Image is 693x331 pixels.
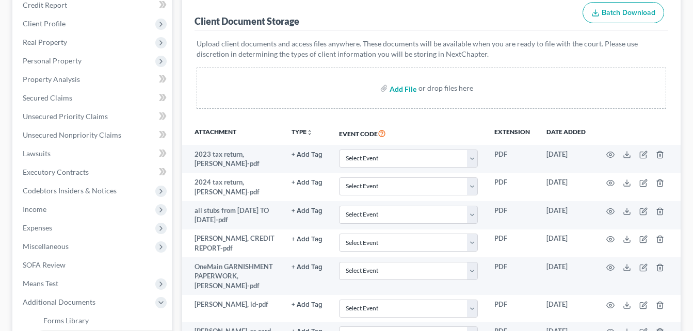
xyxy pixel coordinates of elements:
[14,144,172,163] a: Lawsuits
[486,257,538,295] td: PDF
[23,279,58,288] span: Means Test
[292,234,323,243] a: + Add Tag
[331,121,486,145] th: Event Code
[23,168,89,176] span: Executory Contracts
[14,70,172,89] a: Property Analysis
[23,260,66,269] span: SOFA Review
[35,311,172,330] a: Forms Library
[538,173,594,202] td: [DATE]
[182,145,284,173] td: 2023 tax return, [PERSON_NAME]-pdf
[23,19,66,28] span: Client Profile
[292,177,323,187] a: + Add Tag
[486,145,538,173] td: PDF
[182,229,284,258] td: [PERSON_NAME], CREDIT REPORT-pdf
[486,229,538,258] td: PDF
[23,75,80,84] span: Property Analysis
[23,93,72,102] span: Secured Claims
[23,297,95,306] span: Additional Documents
[292,129,313,136] button: TYPEunfold_more
[23,186,117,195] span: Codebtors Insiders & Notices
[418,83,473,93] div: or drop files here
[23,205,46,213] span: Income
[182,295,284,322] td: [PERSON_NAME], id-pdf
[23,1,67,9] span: Credit Report
[43,316,89,325] span: Forms Library
[292,208,323,214] button: + Add Tag
[23,112,108,121] span: Unsecured Priority Claims
[195,15,299,27] div: Client Document Storage
[292,150,323,159] a: + Add Tag
[538,229,594,258] td: [DATE]
[538,201,594,229] td: [DATE]
[23,149,51,158] span: Lawsuits
[14,256,172,274] a: SOFA Review
[23,56,82,65] span: Personal Property
[14,89,172,107] a: Secured Claims
[486,201,538,229] td: PDF
[292,262,323,272] a: + Add Tag
[23,242,69,251] span: Miscellaneous
[14,126,172,144] a: Unsecured Nonpriority Claims
[602,8,655,17] span: Batch Download
[538,257,594,295] td: [DATE]
[14,163,172,181] a: Executory Contracts
[292,264,323,271] button: + Add Tag
[583,2,664,24] button: Batch Download
[23,223,52,232] span: Expenses
[292,236,323,243] button: + Add Tag
[23,130,121,139] span: Unsecured Nonpriority Claims
[14,107,172,126] a: Unsecured Priority Claims
[182,121,284,145] th: Attachment
[197,39,666,59] p: Upload client documents and access files anywhere. These documents will be available when you are...
[538,121,594,145] th: Date added
[182,173,284,202] td: 2024 tax return, [PERSON_NAME]-pdf
[292,179,323,186] button: + Add Tag
[538,295,594,322] td: [DATE]
[182,201,284,229] td: all stubs from [DATE] TO [DATE]-pdf
[486,295,538,322] td: PDF
[23,38,67,46] span: Real Property
[486,173,538,202] td: PDF
[292,302,323,308] button: + Add Tag
[292,300,323,309] a: + Add Tag
[182,257,284,295] td: OneMain GARNISHMENT PAPERWORK, [PERSON_NAME]-pdf
[538,145,594,173] td: [DATE]
[486,121,538,145] th: Extension
[307,129,313,136] i: unfold_more
[292,152,323,158] button: + Add Tag
[292,206,323,216] a: + Add Tag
